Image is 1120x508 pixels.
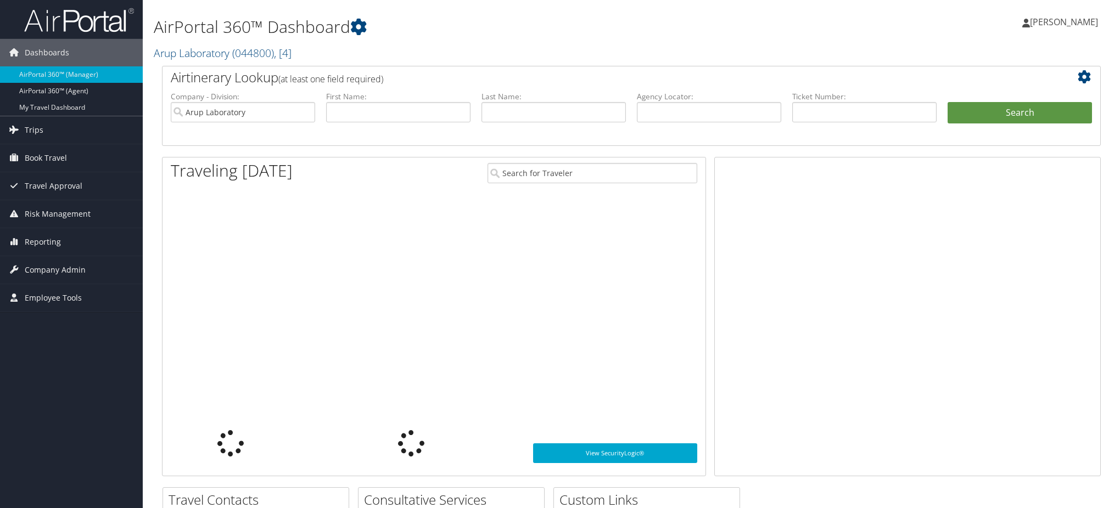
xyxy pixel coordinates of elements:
[25,200,91,228] span: Risk Management
[25,144,67,172] span: Book Travel
[948,102,1092,124] button: Search
[171,91,315,102] label: Company - Division:
[25,172,82,200] span: Travel Approval
[25,256,86,284] span: Company Admin
[171,159,293,182] h1: Traveling [DATE]
[232,46,274,60] span: ( 044800 )
[274,46,292,60] span: , [ 4 ]
[25,116,43,144] span: Trips
[25,228,61,256] span: Reporting
[637,91,781,102] label: Agency Locator:
[24,7,134,33] img: airportal-logo.png
[1022,5,1109,38] a: [PERSON_NAME]
[278,73,383,85] span: (at least one field required)
[25,39,69,66] span: Dashboards
[25,284,82,312] span: Employee Tools
[481,91,626,102] label: Last Name:
[1030,16,1098,28] span: [PERSON_NAME]
[792,91,937,102] label: Ticket Number:
[326,91,471,102] label: First Name:
[154,15,791,38] h1: AirPortal 360™ Dashboard
[488,163,697,183] input: Search for Traveler
[171,68,1014,87] h2: Airtinerary Lookup
[533,443,698,463] a: View SecurityLogic®
[154,46,292,60] a: Arup Laboratory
